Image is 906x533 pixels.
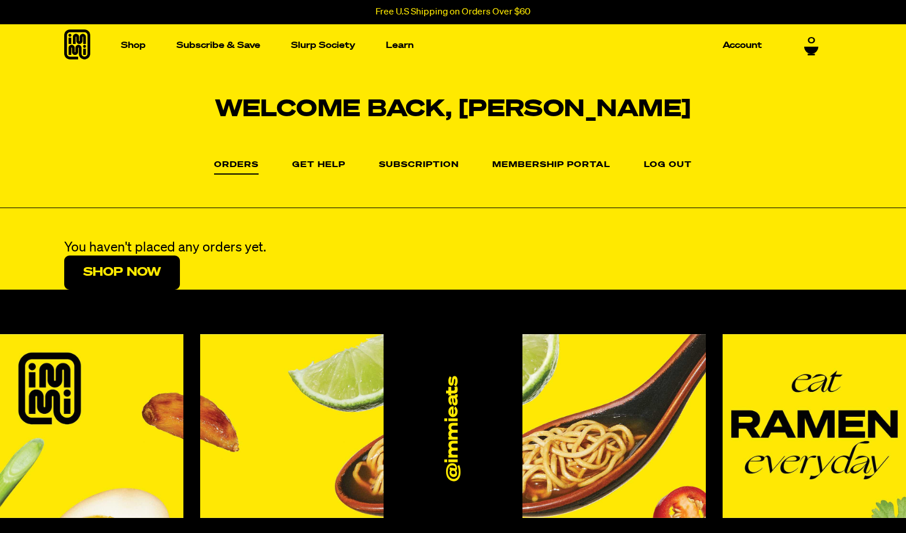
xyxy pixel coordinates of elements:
a: Get Help [292,161,345,170]
a: Shop Now [64,256,180,290]
a: Subscription [379,161,459,170]
a: Shop [116,36,150,54]
a: Log out [644,161,692,170]
img: Instagram [723,334,906,517]
a: 0 [804,36,819,55]
a: Subscribe & Save [172,36,265,54]
a: Account [718,36,767,54]
img: Instagram [200,334,384,517]
img: Instagram [522,334,706,517]
a: @immieats [443,376,463,482]
a: Learn [381,36,418,54]
p: You haven't placed any orders yet. [64,240,842,256]
a: Slurp Society [286,36,360,54]
a: Membership Portal [492,161,610,170]
span: 0 [808,36,815,46]
a: Orders [214,161,259,175]
p: Free U.S Shipping on Orders Over $60 [375,7,531,17]
nav: Main navigation [116,24,767,66]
